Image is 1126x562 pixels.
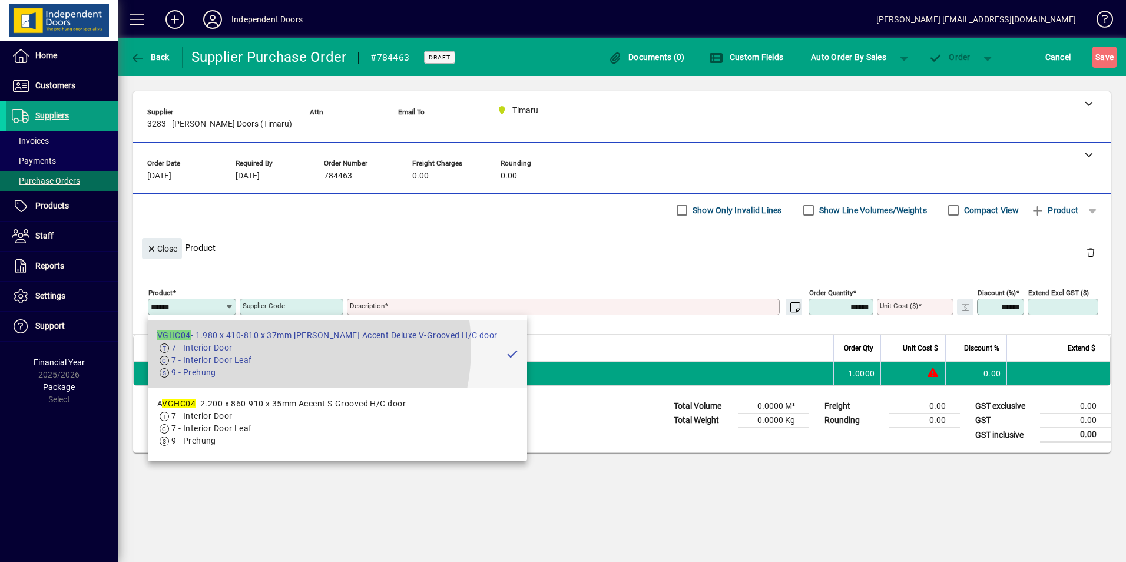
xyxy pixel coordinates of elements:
a: Reports [6,252,118,281]
td: 0.00 [889,414,960,428]
a: Support [6,312,118,341]
app-page-header-button: Close [139,243,185,253]
button: Add [156,9,194,30]
mat-label: Discount (%) [978,289,1016,297]
button: Custom Fields [706,47,786,68]
span: Financial Year [34,358,85,367]
a: Invoices [6,131,118,151]
td: Freight [819,399,889,414]
span: Draft [429,54,451,61]
span: Auto Order By Sales [811,48,886,67]
span: Close [147,239,177,259]
a: Payments [6,151,118,171]
span: S [1095,52,1100,62]
span: Cancel [1045,48,1071,67]
button: Save [1092,47,1117,68]
td: Total Weight [668,414,738,428]
div: Independent Doors [231,10,303,29]
mat-label: Supplier Code [243,302,285,310]
span: Custom Fields [709,52,783,62]
td: 0.00 [945,362,1006,385]
a: Products [6,191,118,221]
td: 0.00 [1040,414,1111,428]
td: 0.00 [1040,428,1111,442]
td: 0.00 [889,399,960,414]
mat-label: Product [148,289,173,297]
span: Support [35,321,65,330]
button: Delete [1077,238,1105,266]
button: Cancel [1042,47,1074,68]
span: Payments [12,156,56,166]
span: Invoices [12,136,49,146]
span: Back [130,52,170,62]
span: 784463 [324,171,352,181]
span: 0.00 [412,171,429,181]
td: 0.00 [1040,399,1111,414]
button: Close [142,238,182,259]
span: ave [1095,48,1114,67]
span: 3283 - [PERSON_NAME] Doors (Timaru) [147,120,292,129]
span: Order Qty [844,342,873,355]
td: GST exclusive [969,399,1040,414]
button: Auto Order By Sales [805,47,892,68]
td: Rounding [819,414,889,428]
a: Purchase Orders [6,171,118,191]
label: Show Line Volumes/Weights [817,204,927,216]
button: Order [923,47,976,68]
span: Settings [35,291,65,300]
td: 1.0000 [833,362,880,385]
span: Package [43,382,75,392]
span: Suppliers [35,111,69,120]
button: Documents (0) [605,47,688,68]
a: Customers [6,71,118,101]
span: Description [286,342,322,355]
app-page-header-button: Delete [1077,247,1105,257]
app-page-header-button: Back [118,47,183,68]
td: 0.0000 Kg [738,414,809,428]
a: Staff [6,222,118,251]
mat-label: Description [350,302,385,310]
span: - [310,120,312,129]
span: Supplier Code [183,342,227,355]
td: Total Volume [668,399,738,414]
span: Discount % [964,342,999,355]
td: 0.0000 M³ [738,399,809,414]
span: Customers [35,81,75,90]
a: Home [6,41,118,71]
span: Purchase Orders [12,176,80,186]
div: [PERSON_NAME] [EMAIL_ADDRESS][DOMAIN_NAME] [876,10,1076,29]
label: Compact View [962,204,1019,216]
mat-label: Extend excl GST ($) [1028,289,1089,297]
span: [DATE] [147,171,171,181]
span: Reports [35,261,64,270]
span: Staff [35,231,54,240]
div: #784463 [370,48,409,67]
span: Products [35,201,69,210]
button: Back [127,47,173,68]
span: - [398,120,400,129]
td: GST inclusive [969,428,1040,442]
span: Order [929,52,971,62]
label: Show Only Invalid Lines [690,204,782,216]
span: 0.00 [501,171,517,181]
span: Unit Cost $ [903,342,938,355]
span: Documents (0) [608,52,685,62]
div: Supplier Purchase Order [191,48,347,67]
span: [DATE] [236,171,260,181]
span: Item [148,342,163,355]
button: Profile [194,9,231,30]
mat-label: Order Quantity [809,289,853,297]
a: Settings [6,282,118,311]
span: Extend $ [1068,342,1095,355]
td: GST [969,414,1040,428]
div: Product [133,226,1111,269]
mat-label: Unit Cost ($) [880,302,918,310]
a: Knowledge Base [1088,2,1111,41]
span: Home [35,51,57,60]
